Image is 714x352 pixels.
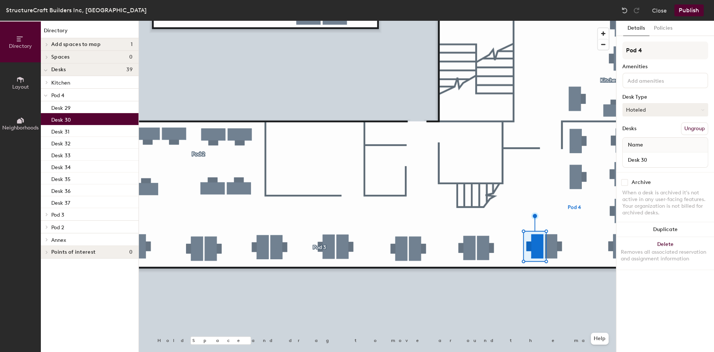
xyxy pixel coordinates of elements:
p: Desk 29 [51,103,71,111]
img: Undo [621,7,628,14]
p: Desk 37 [51,198,70,206]
span: Directory [9,43,32,49]
button: Hoteled [622,103,708,116]
div: Desks [622,126,636,132]
input: Unnamed desk [624,155,706,165]
p: Desk 35 [51,174,71,182]
button: Ungroup [681,122,708,135]
span: Points of interest [51,249,95,255]
input: Add amenities [626,76,693,85]
button: Publish [674,4,704,16]
p: Desk 32 [51,138,71,147]
div: StructureCraft Builders Inc, [GEOGRAPHIC_DATA] [6,6,147,15]
p: Desk 31 [51,126,69,135]
span: 0 [129,54,133,60]
span: 1 [131,42,133,47]
span: Pod 4 [51,92,64,99]
div: Removes all associated reservation and assignment information [621,249,710,262]
span: Pod 2 [51,224,64,231]
span: Neighborhoods [2,125,39,131]
button: Duplicate [616,222,714,237]
p: Desk 33 [51,150,71,159]
p: Desk 30 [51,115,71,123]
button: Help [591,333,609,345]
button: Details [623,21,649,36]
div: Desk Type [622,94,708,100]
span: Desks [51,67,66,73]
span: 39 [126,67,133,73]
div: Archive [632,180,651,185]
span: Kitchen [51,80,70,86]
button: Close [652,4,667,16]
span: Name [624,138,647,152]
img: Redo [633,7,640,14]
button: Policies [649,21,677,36]
h1: Directory [41,27,138,38]
span: Add spaces to map [51,42,101,47]
span: Annex [51,237,66,243]
span: 0 [129,249,133,255]
button: DeleteRemoves all associated reservation and assignment information [616,237,714,270]
div: Amenities [622,64,708,70]
span: Spaces [51,54,70,60]
p: Desk 36 [51,186,71,194]
p: Desk 34 [51,162,71,171]
div: When a desk is archived it's not active in any user-facing features. Your organization is not bil... [622,190,708,216]
span: Layout [12,84,29,90]
span: Pod 3 [51,212,64,218]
